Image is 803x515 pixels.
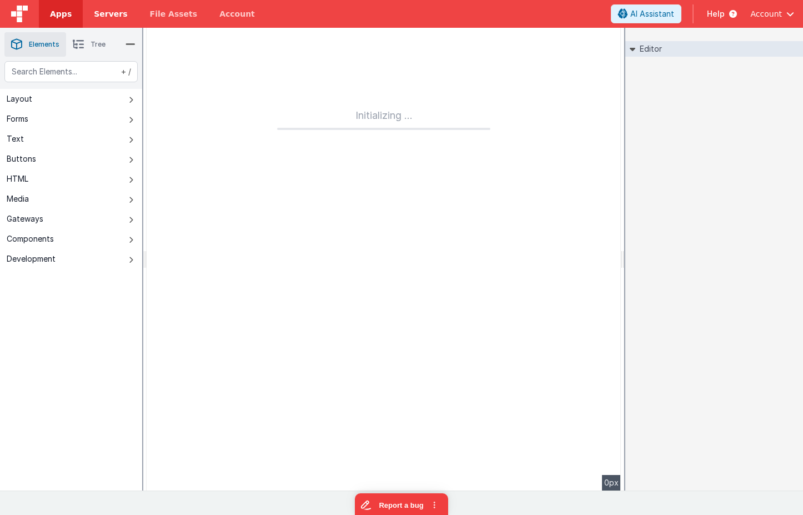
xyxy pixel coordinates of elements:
span: Account [750,8,782,19]
div: HTML [7,173,28,184]
input: Search Elements... [4,61,138,82]
div: Forms [7,113,28,124]
span: Servers [94,8,127,19]
span: Tree [91,40,106,49]
div: Buttons [7,153,36,164]
div: Development [7,253,56,264]
div: Layout [7,93,32,104]
span: Apps [50,8,72,19]
span: Elements [29,40,59,49]
button: Account [750,8,794,19]
div: Components [7,233,54,244]
div: Text [7,133,24,144]
span: File Assets [150,8,198,19]
div: 0px [602,475,621,491]
span: AI Assistant [630,8,674,19]
button: AI Assistant [611,4,681,23]
div: --> [147,28,621,491]
h2: Editor [635,41,662,57]
span: + / [119,61,131,82]
div: Gateways [7,213,43,224]
div: Initializing ... [277,108,490,130]
span: Help [707,8,725,19]
div: Media [7,193,29,204]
